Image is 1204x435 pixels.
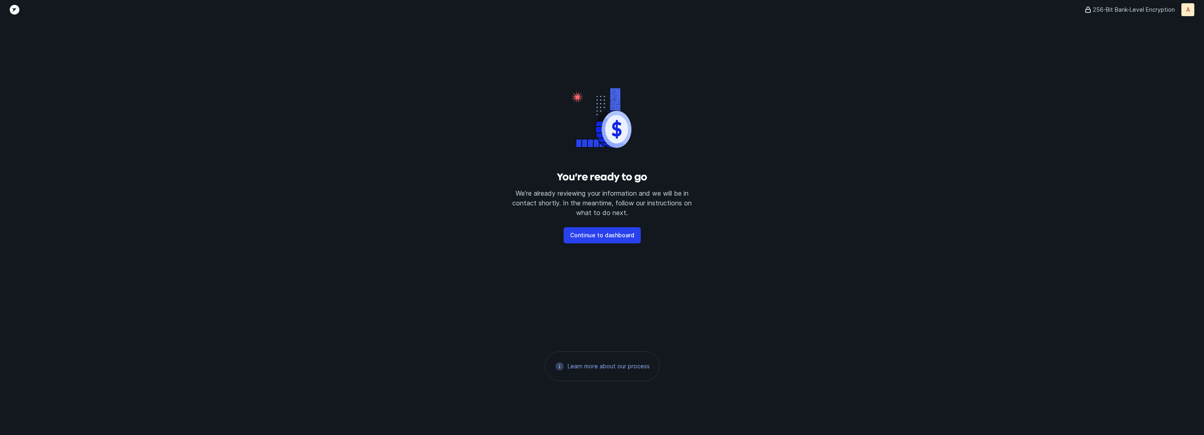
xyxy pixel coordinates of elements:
p: A [1186,6,1190,14]
a: Learn more about our process [568,362,650,370]
h3: You’re ready to go [511,171,693,184]
button: A [1181,3,1194,16]
p: Continue to dashboard [570,230,634,240]
img: 21d95410f660ccd52279b82b2de59a72.svg [555,361,564,371]
button: Continue to dashboard [564,227,641,243]
p: 256-Bit Bank-Level Encryption [1093,6,1175,14]
p: We’re already reviewing your information and we will be in contact shortly. In the meantime, foll... [511,188,693,217]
